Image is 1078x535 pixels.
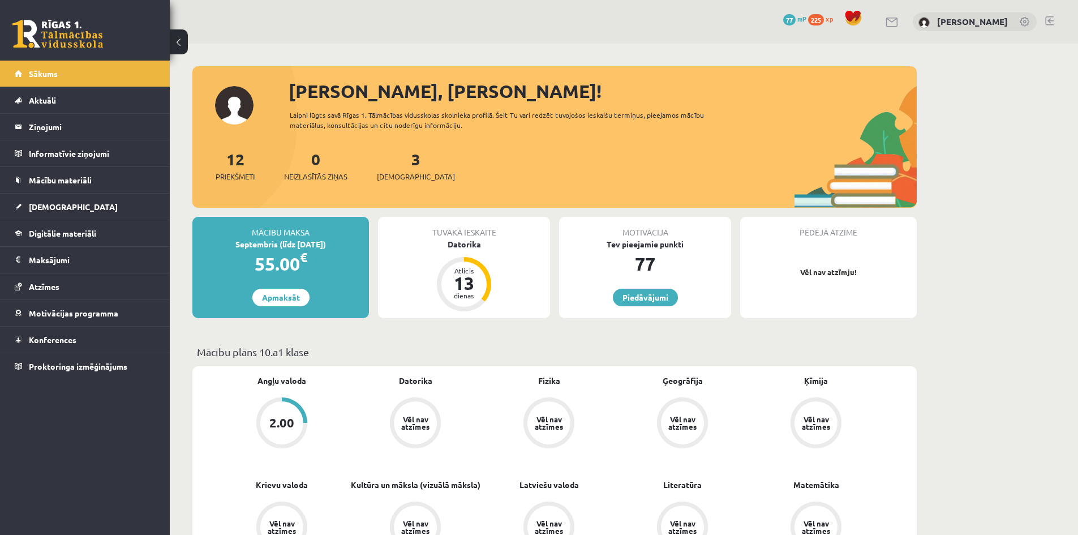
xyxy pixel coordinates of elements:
[538,375,560,387] a: Fizika
[266,520,298,534] div: Vēl nav atzīmes
[29,228,96,238] span: Digitālie materiāli
[192,217,369,238] div: Mācību maksa
[29,247,156,273] legend: Maksājumi
[257,375,306,387] a: Angļu valoda
[290,110,724,130] div: Laipni lūgts savā Rīgas 1. Tālmācības vidusskolas skolnieka profilā. Šeit Tu vari redzēt tuvojošo...
[783,14,806,23] a: 77 mP
[215,397,349,451] a: 2.00
[793,479,839,491] a: Matemātika
[216,171,255,182] span: Priekšmeti
[15,87,156,113] a: Aktuāli
[29,361,127,371] span: Proktoringa izmēģinājums
[667,416,698,430] div: Vēl nav atzīmes
[918,17,930,28] img: Sigita Firleja
[29,95,56,105] span: Aktuāli
[797,14,806,23] span: mP
[15,247,156,273] a: Maksājumi
[269,417,294,429] div: 2.00
[29,281,59,292] span: Atzīmes
[284,149,347,182] a: 0Neizlasītās ziņas
[559,250,731,277] div: 77
[378,217,550,238] div: Tuvākā ieskaite
[616,397,749,451] a: Vēl nav atzīmes
[400,520,431,534] div: Vēl nav atzīmes
[252,289,310,306] a: Apmaksāt
[15,300,156,326] a: Motivācijas programma
[29,335,76,345] span: Konferences
[377,149,455,182] a: 3[DEMOGRAPHIC_DATA]
[400,416,431,430] div: Vēl nav atzīmes
[192,250,369,277] div: 55.00
[15,140,156,166] a: Informatīvie ziņojumi
[15,167,156,193] a: Mācību materiāli
[804,375,828,387] a: Ķīmija
[749,397,883,451] a: Vēl nav atzīmes
[808,14,824,25] span: 225
[447,267,481,274] div: Atlicis
[663,479,702,491] a: Literatūra
[377,171,455,182] span: [DEMOGRAPHIC_DATA]
[15,353,156,379] a: Proktoringa izmēģinājums
[349,397,482,451] a: Vēl nav atzīmes
[15,61,156,87] a: Sākums
[613,289,678,306] a: Piedāvājumi
[447,292,481,299] div: dienas
[29,114,156,140] legend: Ziņojumi
[15,114,156,140] a: Ziņojumi
[15,273,156,299] a: Atzīmes
[826,14,833,23] span: xp
[29,308,118,318] span: Motivācijas programma
[447,274,481,292] div: 13
[740,217,917,238] div: Pēdējā atzīme
[800,416,832,430] div: Vēl nav atzīmes
[482,397,616,451] a: Vēl nav atzīmes
[378,238,550,313] a: Datorika Atlicis 13 dienas
[746,267,911,278] p: Vēl nav atzīmju!
[29,175,92,185] span: Mācību materiāli
[559,217,731,238] div: Motivācija
[800,520,832,534] div: Vēl nav atzīmes
[12,20,103,48] a: Rīgas 1. Tālmācības vidusskola
[192,238,369,250] div: Septembris (līdz [DATE])
[937,16,1008,27] a: [PERSON_NAME]
[289,78,917,105] div: [PERSON_NAME], [PERSON_NAME]!
[15,194,156,220] a: [DEMOGRAPHIC_DATA]
[559,238,731,250] div: Tev pieejamie punkti
[256,479,308,491] a: Krievu valoda
[29,202,118,212] span: [DEMOGRAPHIC_DATA]
[533,416,565,430] div: Vēl nav atzīmes
[663,375,703,387] a: Ģeogrāfija
[15,327,156,353] a: Konferences
[15,220,156,246] a: Digitālie materiāli
[519,479,579,491] a: Latviešu valoda
[216,149,255,182] a: 12Priekšmeti
[29,140,156,166] legend: Informatīvie ziņojumi
[378,238,550,250] div: Datorika
[667,520,698,534] div: Vēl nav atzīmes
[533,520,565,534] div: Vēl nav atzīmes
[29,69,58,79] span: Sākums
[351,479,480,491] a: Kultūra un māksla (vizuālā māksla)
[284,171,347,182] span: Neizlasītās ziņas
[783,14,796,25] span: 77
[197,344,912,359] p: Mācību plāns 10.a1 klase
[808,14,839,23] a: 225 xp
[399,375,432,387] a: Datorika
[300,249,307,266] span: €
